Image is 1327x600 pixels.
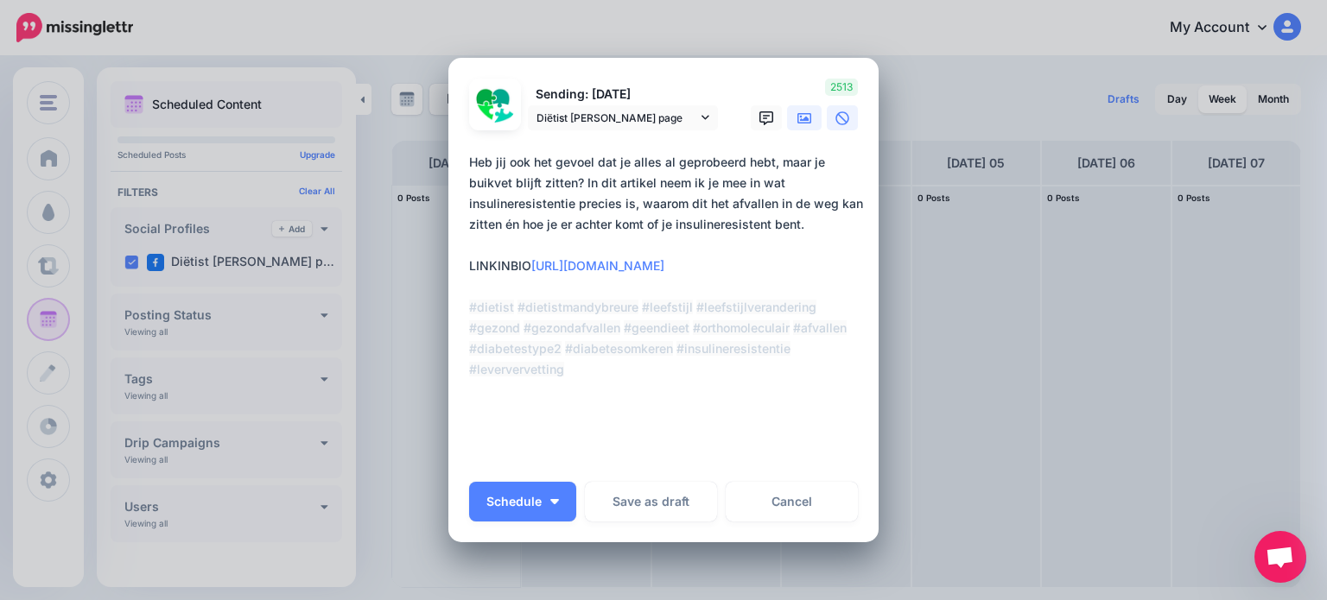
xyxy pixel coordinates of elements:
span: Diëtist [PERSON_NAME] page [537,109,697,127]
button: Save as draft [585,482,717,521]
button: Schedule [469,482,576,521]
a: Diëtist [PERSON_NAME] page [528,105,718,130]
span: 2513 [825,79,858,96]
p: Sending: [DATE] [528,85,718,104]
img: arrow-down-white.png [550,499,559,504]
a: Cancel [726,482,858,521]
img: 293222142_522567249710572_4573399951254326687_n-bsa135189.png [474,84,516,125]
div: Heb jij ook het gevoel dat je alles al geprobeerd hebt, maar je buikvet blijft zitten? In dit art... [469,152,867,421]
span: Schedule [486,496,542,508]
